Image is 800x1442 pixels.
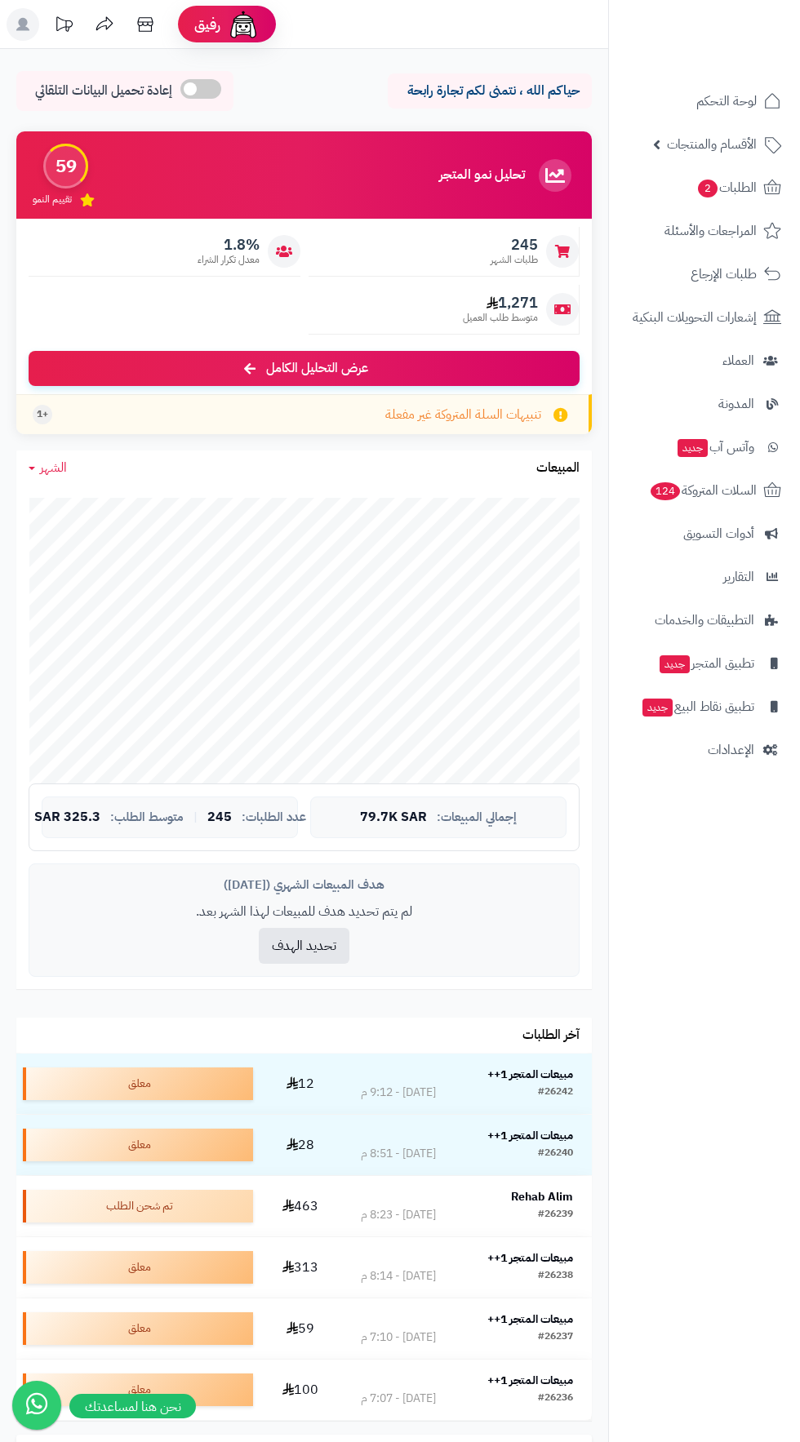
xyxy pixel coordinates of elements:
span: +1 [37,407,48,421]
div: تم شحن الطلب [23,1190,253,1222]
td: 100 [260,1360,342,1420]
a: المدونة [619,384,790,424]
a: الشهر [29,459,67,477]
div: #26238 [538,1268,573,1284]
div: معلق [23,1312,253,1345]
div: #26236 [538,1391,573,1407]
a: المراجعات والأسئلة [619,211,790,251]
td: 28 [260,1115,342,1175]
span: تطبيق المتجر [658,652,754,675]
h3: تحليل نمو المتجر [439,168,525,183]
a: تحديثات المنصة [43,8,84,45]
a: التطبيقات والخدمات [619,601,790,640]
p: حياكم الله ، نتمنى لكم تجارة رابحة [400,82,580,100]
td: 463 [260,1176,342,1236]
img: ai-face.png [227,8,260,41]
span: المدونة [718,393,754,415]
strong: مبيعات المتجر 1++ [487,1249,573,1267]
p: لم يتم تحديد هدف للمبيعات لهذا الشهر بعد. [42,903,567,921]
a: طلبات الإرجاع [619,255,790,294]
span: متوسط طلب العميل [463,311,538,325]
strong: مبيعات المتجر 1++ [487,1127,573,1144]
button: تحديد الهدف [259,928,349,964]
span: طلبات الشهر [491,253,538,267]
div: [DATE] - 8:23 م [361,1207,436,1223]
span: أدوات التسويق [683,522,754,545]
span: الإعدادات [708,739,754,761]
span: 245 [491,236,538,254]
span: إجمالي المبيعات: [437,810,517,824]
span: عرض التحليل الكامل [266,359,368,378]
h3: المبيعات [536,461,580,476]
strong: مبيعات المتجر 1++ [487,1372,573,1389]
div: #26239 [538,1207,573,1223]
span: جديد [678,439,708,457]
div: معلق [23,1373,253,1406]
span: رفيق [194,15,220,34]
a: تطبيق المتجرجديد [619,644,790,683]
strong: مبيعات المتجر 1++ [487,1066,573,1083]
td: 12 [260,1054,342,1114]
span: التقارير [723,566,754,588]
a: لوحة التحكم [619,82,790,121]
div: معلق [23,1251,253,1284]
span: تطبيق نقاط البيع [641,695,754,718]
div: معلق [23,1067,253,1100]
a: الطلبات2 [619,168,790,207]
a: التقارير [619,557,790,597]
span: 2 [698,180,718,197]
div: [DATE] - 7:07 م [361,1391,436,1407]
td: 59 [260,1298,342,1359]
span: السلات المتروكة [649,479,757,502]
div: [DATE] - 8:51 م [361,1146,436,1162]
a: العملاء [619,341,790,380]
span: التطبيقات والخدمات [655,609,754,632]
div: [DATE] - 7:10 م [361,1329,436,1346]
a: وآتس آبجديد [619,428,790,467]
span: الطلبات [696,176,757,199]
div: #26237 [538,1329,573,1346]
div: #26242 [538,1085,573,1101]
span: تقييم النمو [33,193,72,206]
a: إشعارات التحويلات البنكية [619,298,790,337]
span: عدد الطلبات: [242,810,306,824]
span: طلبات الإرجاع [691,263,757,286]
a: السلات المتروكة124 [619,471,790,510]
span: إشعارات التحويلات البنكية [633,306,757,329]
span: إعادة تحميل البيانات التلقائي [35,82,172,100]
span: جديد [642,699,673,717]
span: وآتس آب [676,436,754,459]
span: | [193,811,198,823]
span: 79.7K SAR [360,810,427,825]
div: [DATE] - 9:12 م [361,1085,436,1101]
div: معلق [23,1129,253,1161]
span: 1.8% [198,236,260,254]
span: العملاء [722,349,754,372]
a: تطبيق نقاط البيعجديد [619,687,790,726]
span: 1,271 [463,294,538,312]
span: لوحة التحكم [696,90,757,113]
h3: آخر الطلبات [522,1028,580,1043]
span: 325.3 SAR [34,810,100,825]
td: 313 [260,1237,342,1298]
span: جديد [660,655,690,673]
strong: مبيعات المتجر 1++ [487,1311,573,1328]
a: أدوات التسويق [619,514,790,553]
div: #26240 [538,1146,573,1162]
span: معدل تكرار الشراء [198,253,260,267]
span: الأقسام والمنتجات [667,133,757,156]
span: المراجعات والأسئلة [664,220,757,242]
strong: Rehab Alim [511,1188,573,1205]
span: متوسط الطلب: [110,810,184,824]
a: عرض التحليل الكامل [29,351,580,386]
span: تنبيهات السلة المتروكة غير مفعلة [385,406,541,424]
div: [DATE] - 8:14 م [361,1268,436,1284]
a: الإعدادات [619,730,790,770]
span: 245 [207,810,232,825]
span: 124 [651,482,680,500]
span: الشهر [40,458,67,477]
div: هدف المبيعات الشهري ([DATE]) [42,876,567,894]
